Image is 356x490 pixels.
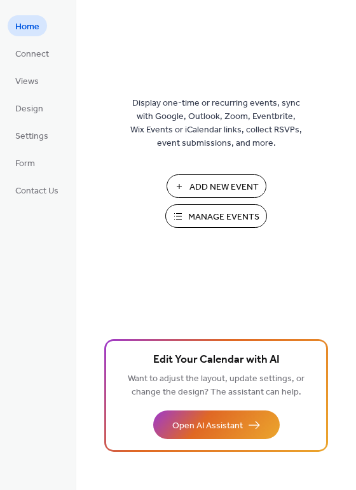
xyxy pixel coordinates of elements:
a: Design [8,97,51,118]
span: Want to adjust the layout, update settings, or change the design? The assistant can help. [128,370,305,401]
span: Manage Events [188,211,259,224]
button: Open AI Assistant [153,410,280,439]
span: Design [15,102,43,116]
span: Add New Event [189,181,259,194]
a: Connect [8,43,57,64]
span: Home [15,20,39,34]
span: Display one-time or recurring events, sync with Google, Outlook, Zoom, Eventbrite, Wix Events or ... [130,97,302,150]
button: Add New Event [167,174,266,198]
a: Views [8,70,46,91]
a: Contact Us [8,179,66,200]
a: Settings [8,125,56,146]
span: Edit Your Calendar with AI [153,351,280,369]
span: Settings [15,130,48,143]
a: Form [8,152,43,173]
span: Contact Us [15,185,58,198]
span: Open AI Assistant [172,419,243,433]
button: Manage Events [165,204,267,228]
span: Connect [15,48,49,61]
span: Views [15,75,39,88]
a: Home [8,15,47,36]
span: Form [15,157,35,171]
